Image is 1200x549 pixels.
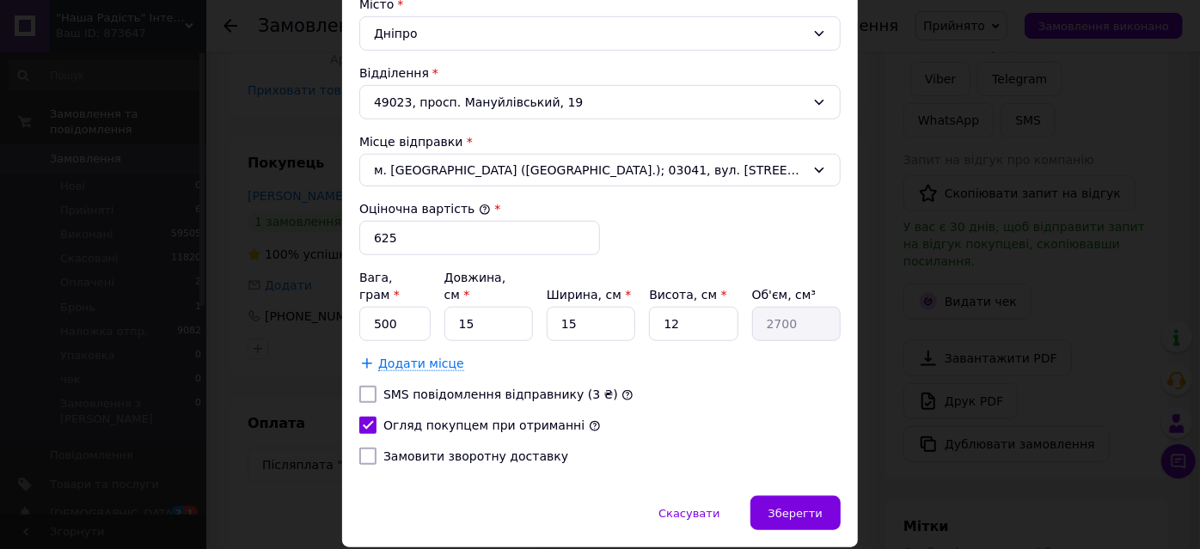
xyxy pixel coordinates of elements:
label: SMS повідомлення відправнику (3 ₴) [383,387,618,401]
label: Огляд покупцем при отриманні [383,418,585,432]
div: Місце відправки [359,133,841,150]
label: Вага, грам [359,271,400,302]
label: Ширина, см [547,288,631,302]
div: Дніпро [359,16,841,51]
span: Скасувати [658,507,719,520]
span: м. [GEOGRAPHIC_DATA] ([GEOGRAPHIC_DATA].); 03041, вул. [STREET_ADDRESS] [374,162,805,179]
div: Об'єм, см³ [752,286,841,303]
label: Оціночна вартість [359,202,491,216]
div: 49023, просп. Мануйлівський, 19 [359,85,841,119]
span: Зберегти [768,507,823,520]
div: Відділення [359,64,841,82]
label: Замовити зворотну доставку [383,449,568,463]
label: Висота, см [649,288,726,302]
label: Довжина, см [444,271,506,302]
span: Додати місце [378,357,464,371]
